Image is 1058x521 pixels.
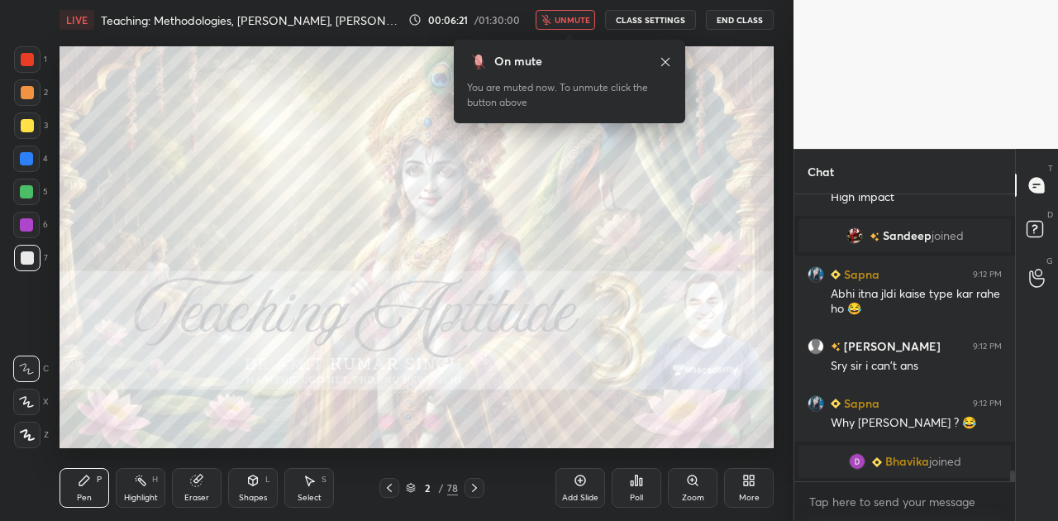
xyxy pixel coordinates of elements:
[1048,162,1053,174] p: T
[562,494,598,502] div: Add Slide
[14,79,48,106] div: 2
[536,10,595,30] button: unmute
[447,480,458,495] div: 78
[706,10,774,30] button: End Class
[605,10,696,30] button: CLASS SETTINGS
[846,227,863,244] img: c3e7ab6051944d339a34e8a6a03ddf98.jpg
[630,494,643,502] div: Poll
[885,455,929,468] span: Bhavika
[77,494,92,502] div: Pen
[152,476,158,484] div: H
[831,189,1002,206] div: High impact
[60,10,94,30] div: LIVE
[14,245,48,271] div: 7
[794,150,847,194] p: Chat
[831,399,841,409] img: Learner_Badge_beginner_1_8b307cf2a0.svg
[870,232,879,241] img: no-rating-badge.077c3623.svg
[1047,208,1053,221] p: D
[13,179,48,205] div: 5
[973,399,1002,409] div: 9:12 PM
[841,394,879,412] h6: Sapna
[101,12,402,28] h4: Teaching: Methodologies, [PERSON_NAME], [PERSON_NAME],Piaget theories,
[419,483,436,493] div: 2
[841,337,941,355] h6: [PERSON_NAME]
[13,389,49,415] div: X
[883,229,932,242] span: Sandeep
[808,266,824,283] img: 7c6d27bdfed943b6b6451151b2a054ee.jpg
[13,146,48,172] div: 4
[932,229,964,242] span: joined
[439,483,444,493] div: /
[494,53,542,70] div: On mute
[14,112,48,139] div: 3
[831,358,1002,375] div: Sry sir i can't ans
[13,356,49,382] div: C
[973,270,1002,280] div: 9:12 PM
[239,494,267,502] div: Shapes
[808,338,824,355] img: default.png
[831,286,1002,318] div: Abhi itna jldi kaise type kar rahe ho 😂
[973,342,1002,351] div: 9:12 PM
[739,494,760,502] div: More
[682,494,704,502] div: Zoom
[831,270,841,280] img: Learner_Badge_beginner_1_8b307cf2a0.svg
[929,455,961,468] span: joined
[794,194,1015,481] div: grid
[841,265,879,283] h6: Sapna
[1046,255,1053,267] p: G
[184,494,209,502] div: Eraser
[13,212,48,238] div: 6
[808,395,824,412] img: 7c6d27bdfed943b6b6451151b2a054ee.jpg
[265,476,270,484] div: L
[298,494,322,502] div: Select
[831,415,1002,432] div: Why [PERSON_NAME] ? 😂
[14,422,49,448] div: Z
[97,476,102,484] div: P
[872,457,882,467] img: Learner_Badge_beginner_1_8b307cf2a0.svg
[849,453,865,470] img: 3
[124,494,158,502] div: Highlight
[467,80,672,110] div: You are muted now. To unmute click the button above
[14,46,47,73] div: 1
[831,342,841,351] img: no-rating-badge.077c3623.svg
[555,14,590,26] span: unmute
[322,476,326,484] div: S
